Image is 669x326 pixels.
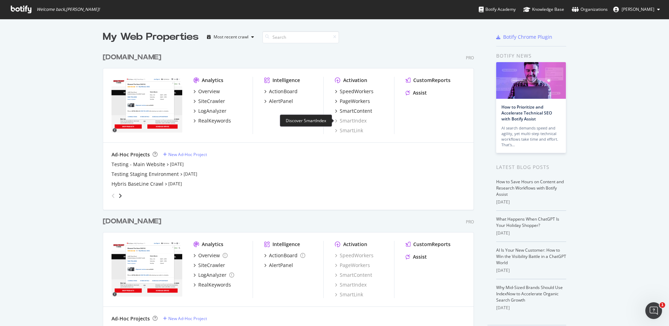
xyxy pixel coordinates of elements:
[496,179,564,197] a: How to Save Hours on Content and Research Workflows with Botify Assist
[168,181,182,187] a: [DATE]
[406,241,451,248] a: CustomReports
[198,252,220,259] div: Overview
[343,77,367,84] div: Activation
[572,6,608,13] div: Organizations
[264,262,293,269] a: AlertPanel
[109,190,118,201] div: angle-left
[496,305,566,311] div: [DATE]
[118,192,123,199] div: angle-right
[111,171,179,178] a: Testing Staging Environment
[202,241,223,248] div: Analytics
[193,88,220,95] a: Overview
[335,117,367,124] a: SmartIndex
[335,252,374,259] a: SpeedWorkers
[37,7,100,12] span: Welcome back, [PERSON_NAME] !
[264,252,305,259] a: ActionBoard
[193,281,231,288] a: RealKeywords
[198,117,231,124] div: RealKeywords
[496,230,566,236] div: [DATE]
[335,98,370,105] a: PageWorkers
[335,88,374,95] a: SpeedWorkers
[272,241,300,248] div: Intelligence
[496,163,566,171] div: Latest Blog Posts
[406,253,427,260] a: Assist
[343,241,367,248] div: Activation
[335,262,370,269] div: PageWorkers
[413,253,427,260] div: Assist
[269,262,293,269] div: AlertPanel
[264,88,298,95] a: ActionBoard
[335,108,372,114] a: SmartContent
[103,216,161,227] div: [DOMAIN_NAME]
[168,316,207,321] div: New Ad-Hoc Project
[193,272,234,279] a: LogAnalyzer
[479,6,516,13] div: Botify Academy
[413,89,427,96] div: Assist
[503,34,552,40] div: Botify Chrome Plugin
[622,6,654,12] span: Anthony Cantelmo
[335,272,372,279] a: SmartContent
[466,55,474,61] div: Pro
[111,180,163,187] a: Hybris BaseLine Crawl
[660,302,665,308] span: 1
[406,89,427,96] a: Assist
[280,114,332,127] div: Discover SmartIndex
[335,281,367,288] a: SmartIndex
[170,161,184,167] a: [DATE]
[496,216,559,228] a: What Happens When ChatGPT Is Your Holiday Shopper?
[111,151,150,158] div: Ad-Hoc Projects
[198,108,226,114] div: LogAnalyzer
[198,98,225,105] div: SiteCrawler
[198,88,220,95] div: Overview
[496,267,566,274] div: [DATE]
[269,98,293,105] div: AlertPanel
[496,199,566,205] div: [DATE]
[335,127,363,134] a: SmartLink
[340,88,374,95] div: SpeedWorkers
[163,316,207,321] a: New Ad-Hoc Project
[496,52,566,60] div: Botify news
[501,125,561,148] div: AI search demands speed and agility, yet multi-step technical workflows take time and effort. Tha...
[103,216,164,227] a: [DOMAIN_NAME]
[111,315,150,322] div: Ad-Hoc Projects
[262,31,339,43] input: Search
[163,151,207,157] a: New Ad-Hoc Project
[193,262,225,269] a: SiteCrawler
[193,98,225,105] a: SiteCrawler
[269,88,298,95] div: ActionBoard
[111,77,182,133] img: discounttire.com
[184,171,197,177] a: [DATE]
[645,302,662,319] iframe: Intercom live chat
[406,77,451,84] a: CustomReports
[103,52,161,62] div: [DOMAIN_NAME]
[198,272,226,279] div: LogAnalyzer
[340,108,372,114] div: SmartContent
[496,247,566,266] a: AI Is Your New Customer: How to Win the Visibility Battle in a ChatGPT World
[103,30,199,44] div: My Web Properties
[496,34,552,40] a: Botify Chrome Plugin
[496,284,563,303] a: Why Mid-Sized Brands Should Use IndexNow to Accelerate Organic Search Growth
[111,161,165,168] a: Testing - Main Website
[193,252,228,259] a: Overview
[198,281,231,288] div: RealKeywords
[413,241,451,248] div: CustomReports
[264,98,293,105] a: AlertPanel
[193,117,231,124] a: RealKeywords
[335,291,363,298] a: SmartLink
[523,6,564,13] div: Knowledge Base
[214,35,248,39] div: Most recent crawl
[198,262,225,269] div: SiteCrawler
[202,77,223,84] div: Analytics
[269,252,298,259] div: ActionBoard
[608,4,666,15] button: [PERSON_NAME]
[168,151,207,157] div: New Ad-Hoc Project
[204,31,257,43] button: Most recent crawl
